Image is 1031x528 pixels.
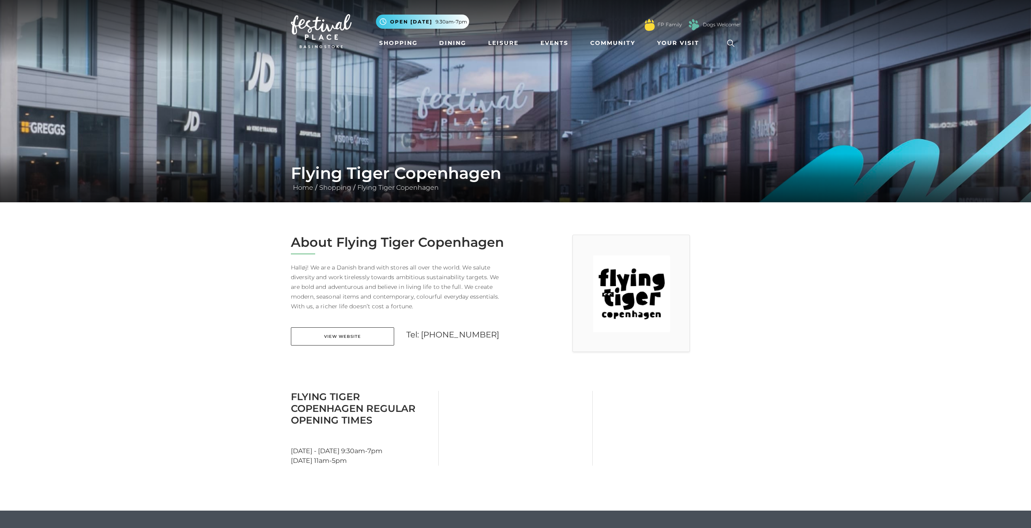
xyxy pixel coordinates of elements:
[291,235,510,250] h2: About Flying Tiger Copenhagen
[436,36,470,51] a: Dining
[485,36,522,51] a: Leisure
[285,163,747,193] div: / /
[376,15,469,29] button: Open [DATE] 9.30am-7pm
[291,327,394,346] a: View Website
[390,18,432,25] span: Open [DATE]
[291,391,432,426] h3: Flying Tiger Copenhagen Regular Opening Times
[291,184,315,191] a: Home
[587,36,638,51] a: Community
[291,14,352,48] img: Festival Place Logo
[406,330,499,339] a: Tel: [PHONE_NUMBER]
[317,184,353,191] a: Shopping
[355,184,441,191] a: Flying Tiger Copenhagen
[657,21,682,28] a: FP Family
[537,36,572,51] a: Events
[291,263,510,311] p: Halløj! We are a Danish brand with stores all over the world. We salute diversity and work tirele...
[435,18,467,25] span: 9.30am-7pm
[285,391,439,466] div: [DATE] - [DATE] 9:30am-7pm [DATE] 11am-5pm
[376,36,421,51] a: Shopping
[703,21,741,28] a: Dogs Welcome!
[291,163,741,183] h1: Flying Tiger Copenhagen
[657,39,699,47] span: Your Visit
[654,36,707,51] a: Your Visit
